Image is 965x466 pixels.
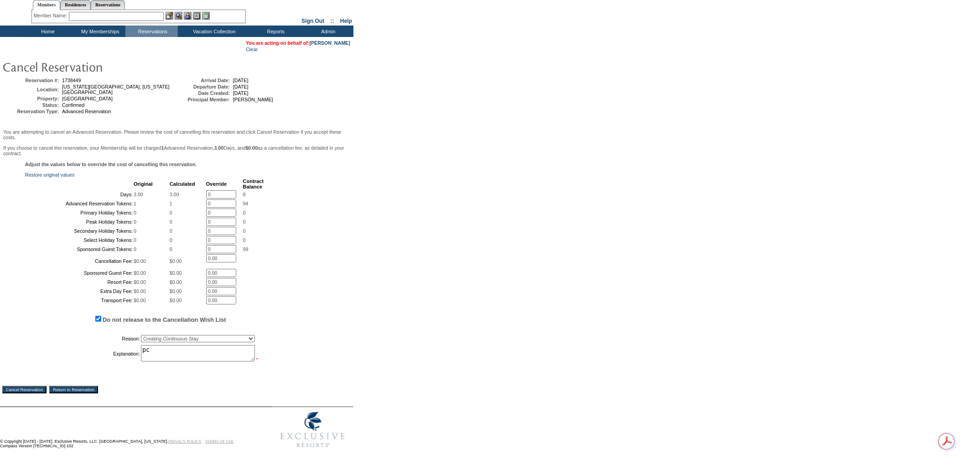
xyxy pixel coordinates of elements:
[4,96,59,101] td: Property:
[170,181,195,187] b: Calculated
[331,18,334,24] span: ::
[62,102,84,108] span: Confirmed
[301,26,353,37] td: Admin
[340,18,352,24] a: Help
[205,439,234,444] a: TERMS OF USE
[170,192,179,197] span: 3.00
[3,145,350,156] p: If you choose to cancel this reservation, your Membership will be charged Advanced Reservation, D...
[170,210,172,215] span: 0
[2,58,185,76] img: pgTtlCancelRes.gif
[202,12,210,20] img: b_calculator.gif
[170,258,182,264] span: $0.00
[26,245,133,253] td: Sponsored Guest Tokens:
[4,109,59,114] td: Reservation Type:
[243,228,246,234] span: 0
[233,97,273,102] span: [PERSON_NAME]
[134,279,146,285] span: $0.00
[103,316,226,323] label: Do not release to the Cancellation Wish List
[243,237,246,243] span: 0
[301,18,324,24] a: Sign Out
[25,172,74,178] a: Restore original values
[26,236,133,244] td: Select Holiday Tokens:
[73,26,125,37] td: My Memberships
[134,288,146,294] span: $0.00
[193,12,201,20] img: Reservations
[134,270,146,276] span: $0.00
[245,145,258,151] b: $0.00
[243,219,246,225] span: 0
[243,201,249,206] span: 94
[170,298,182,303] span: $0.00
[4,78,59,83] td: Reservation #:
[243,246,249,252] span: 99
[170,279,182,285] span: $0.00
[206,181,227,187] b: Override
[134,246,136,252] span: 0
[134,298,146,303] span: $0.00
[26,199,133,208] td: Advanced Reservation Tokens:
[26,278,133,286] td: Resort Fee:
[170,288,182,294] span: $0.00
[26,209,133,217] td: Primary Holiday Tokens:
[134,192,143,197] span: 3.00
[214,145,224,151] b: 3.00
[243,178,264,189] b: Contract Balance
[134,210,136,215] span: 0
[26,287,133,295] td: Extra Day Fee:
[49,386,98,393] input: Return to Reservation
[26,190,133,199] td: Days:
[178,26,249,37] td: Vacation Collection
[4,102,59,108] td: Status:
[134,258,146,264] span: $0.00
[26,269,133,277] td: Sponsored Guest Fee:
[175,84,230,89] td: Departure Date:
[62,78,81,83] span: 1738449
[170,270,182,276] span: $0.00
[26,345,140,362] td: Explanation:
[233,90,249,96] span: [DATE]
[134,219,136,225] span: 0
[170,201,172,206] span: 1
[62,84,170,95] span: [US_STATE][GEOGRAPHIC_DATA], [US_STATE][GEOGRAPHIC_DATA]
[2,386,47,393] input: Cancel Reservation
[134,201,136,206] span: 1
[26,333,140,344] td: Reason:
[134,237,136,243] span: 0
[4,84,59,95] td: Location:
[26,227,133,235] td: Secondary Holiday Tokens:
[26,254,133,268] td: Cancellation Fee:
[243,192,246,197] span: 8
[272,407,353,453] img: Exclusive Resorts
[249,26,301,37] td: Reports
[170,237,172,243] span: 0
[26,296,133,304] td: Transport Fee:
[243,210,246,215] span: 0
[125,26,178,37] td: Reservations
[62,109,111,114] span: Advanced Reservation
[246,47,258,52] a: Clear
[168,439,202,444] a: PRIVACY POLICY
[233,84,249,89] span: [DATE]
[170,246,172,252] span: 0
[26,218,133,226] td: Peak Holiday Tokens:
[25,162,197,167] b: Adjust the values below to override the cost of cancelling this reservation.
[134,228,136,234] span: 0
[34,12,69,20] div: Member Name:
[175,78,230,83] td: Arrival Date:
[184,12,192,20] img: Impersonate
[3,129,350,140] p: You are attempting to cancel an Advanced Reservation. Please review the cost of cancelling this r...
[233,78,249,83] span: [DATE]
[246,40,350,46] span: You are acting on behalf of:
[175,97,230,102] td: Principal Member:
[161,145,164,151] b: 1
[170,228,172,234] span: 0
[310,40,350,46] a: [PERSON_NAME]
[170,219,172,225] span: 0
[21,26,73,37] td: Home
[62,96,113,101] span: [GEOGRAPHIC_DATA]
[175,90,230,96] td: Date Created:
[175,12,182,20] img: View
[134,181,153,187] b: Original
[166,12,173,20] img: b_edit.gif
